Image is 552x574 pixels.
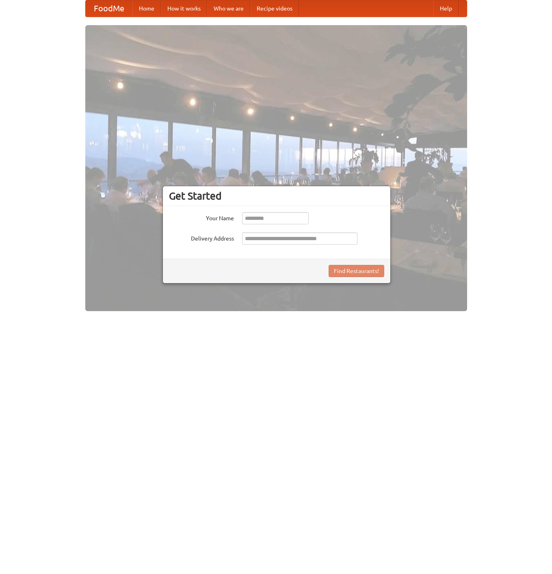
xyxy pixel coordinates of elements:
[250,0,299,17] a: Recipe videos
[169,212,234,222] label: Your Name
[86,0,132,17] a: FoodMe
[132,0,161,17] a: Home
[207,0,250,17] a: Who we are
[433,0,459,17] a: Help
[161,0,207,17] a: How it works
[329,265,384,277] button: Find Restaurants!
[169,232,234,243] label: Delivery Address
[169,190,384,202] h3: Get Started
